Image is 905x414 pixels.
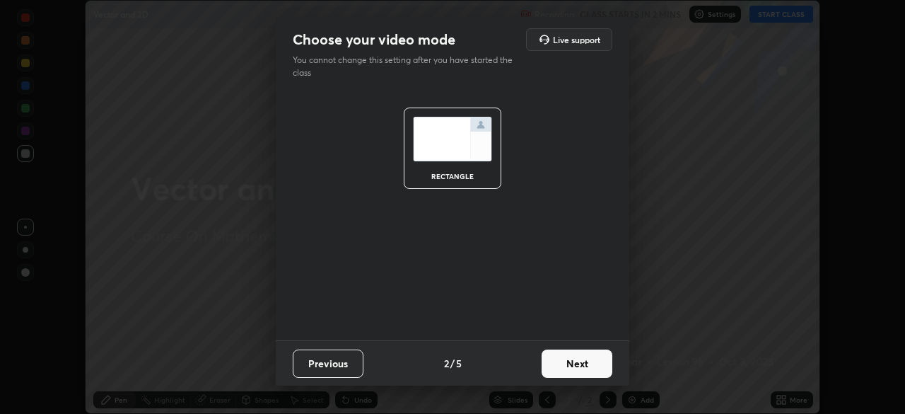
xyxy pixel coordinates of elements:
[293,350,363,378] button: Previous
[293,30,455,49] h2: Choose your video mode
[444,356,449,371] h4: 2
[424,173,481,180] div: rectangle
[293,54,522,79] p: You cannot change this setting after you have started the class
[456,356,462,371] h4: 5
[413,117,492,161] img: normalScreenIcon.ae25ed63.svg
[542,350,612,378] button: Next
[553,35,600,44] h5: Live support
[450,356,455,371] h4: /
